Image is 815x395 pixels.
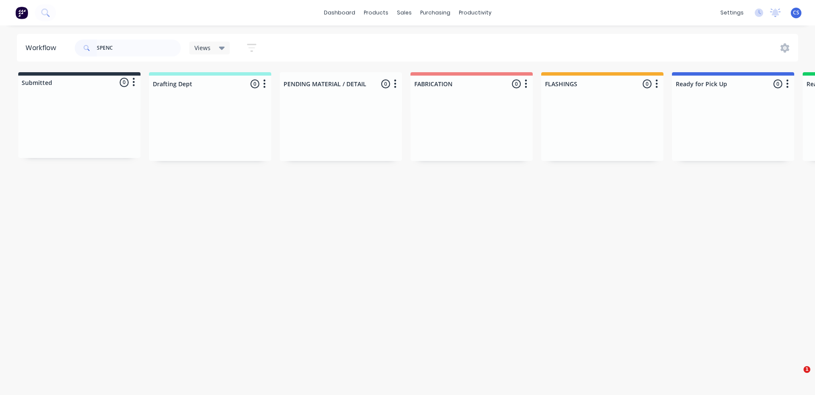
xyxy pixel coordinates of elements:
[194,43,211,52] span: Views
[804,366,810,373] span: 1
[393,6,416,19] div: sales
[786,366,807,387] iframe: Intercom live chat
[360,6,393,19] div: products
[320,6,360,19] a: dashboard
[455,6,496,19] div: productivity
[25,43,60,53] div: Workflow
[97,39,181,56] input: Search for orders...
[793,9,799,17] span: CS
[15,6,28,19] img: Factory
[416,6,455,19] div: purchasing
[716,6,748,19] div: settings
